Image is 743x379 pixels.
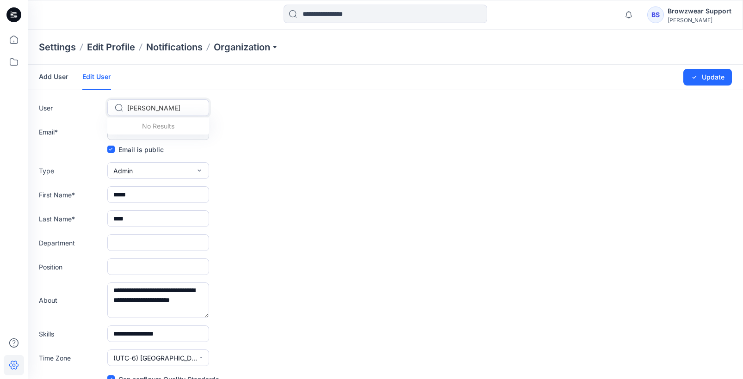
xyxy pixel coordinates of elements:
[87,41,135,54] a: Edit Profile
[668,17,731,24] div: [PERSON_NAME]
[107,162,209,179] button: Admin
[39,127,104,137] label: Email
[113,166,133,176] span: Admin
[39,103,104,113] label: User
[39,65,68,89] a: Add User
[668,6,731,17] div: Browzwear Support
[39,190,104,200] label: First Name
[39,214,104,224] label: Last Name
[39,353,104,363] label: Time Zone
[39,238,104,248] label: Department
[107,144,164,155] label: Email is public
[107,117,209,134] div: No Results
[39,262,104,272] label: Position
[39,166,104,176] label: Type
[113,353,199,363] span: (UTC-6) [GEOGRAPHIC_DATA] ([GEOGRAPHIC_DATA])
[39,41,76,54] p: Settings
[647,6,664,23] div: BS
[107,349,209,366] button: (UTC-6) [GEOGRAPHIC_DATA] ([GEOGRAPHIC_DATA])
[39,295,104,305] label: About
[39,329,104,339] label: Skills
[683,69,732,86] button: Update
[146,41,203,54] a: Notifications
[82,65,111,90] a: Edit User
